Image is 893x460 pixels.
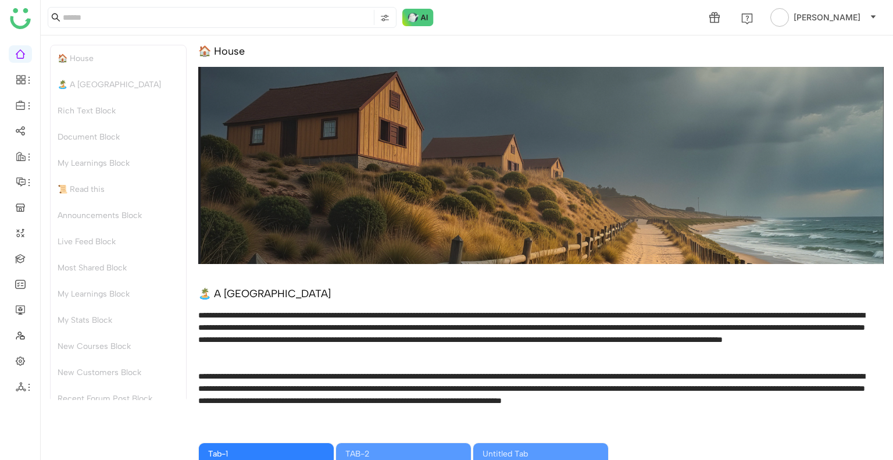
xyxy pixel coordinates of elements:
[51,229,186,255] div: Live Feed Block
[741,13,753,24] img: help.svg
[51,72,186,98] div: 🏝️ A [GEOGRAPHIC_DATA]
[51,202,186,229] div: Announcements Block
[198,67,884,264] img: 68553b2292361c547d91f02a
[198,287,331,300] div: 🏝️ A [GEOGRAPHIC_DATA]
[51,255,186,281] div: Most Shared Block
[10,8,31,29] img: logo
[768,8,879,27] button: [PERSON_NAME]
[770,8,789,27] img: avatar
[794,11,860,24] span: [PERSON_NAME]
[51,150,186,176] div: My Learnings Block
[51,176,186,202] div: 📜 Read this
[51,98,186,124] div: Rich Text Block
[51,45,186,72] div: 🏠 House
[51,124,186,150] div: Document Block
[380,13,390,23] img: search-type.svg
[51,333,186,359] div: New Courses Block
[198,45,245,58] div: 🏠 House
[51,386,186,412] div: Recent Forum Post Block
[51,307,186,333] div: My Stats Block
[51,359,186,386] div: New Customers Block
[402,9,434,26] img: ask-buddy-normal.svg
[51,281,186,307] div: My Learnings Block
